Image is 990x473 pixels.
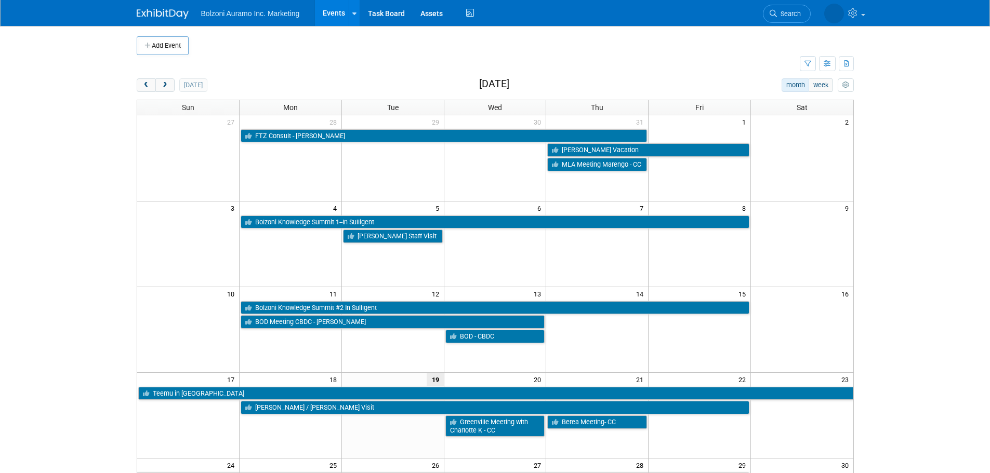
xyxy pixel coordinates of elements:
[842,82,849,89] i: Personalize Calendar
[763,5,811,23] a: Search
[547,158,647,171] a: MLA Meeting Marengo - CC
[591,103,603,112] span: Thu
[182,103,194,112] span: Sun
[427,373,444,386] span: 19
[431,287,444,300] span: 12
[844,115,853,128] span: 2
[741,115,750,128] span: 1
[226,373,239,386] span: 17
[840,458,853,471] span: 30
[201,9,300,18] span: Bolzoni Auramo Inc. Marketing
[226,458,239,471] span: 24
[226,287,239,300] span: 10
[241,401,749,414] a: [PERSON_NAME] / [PERSON_NAME] Visit
[445,330,545,343] a: BOD - CBDC
[737,287,750,300] span: 15
[533,115,546,128] span: 30
[332,201,341,214] span: 4
[328,373,341,386] span: 18
[536,201,546,214] span: 6
[838,78,853,92] button: myCustomButton
[434,201,444,214] span: 5
[328,115,341,128] span: 28
[547,415,647,429] a: Berea Meeting- CC
[241,315,545,329] a: BOD Meeting CBDC - [PERSON_NAME]
[547,143,749,157] a: [PERSON_NAME] Vacation
[137,78,156,92] button: prev
[479,78,509,90] h2: [DATE]
[241,129,647,143] a: FTZ Consult - [PERSON_NAME]
[737,373,750,386] span: 22
[782,78,809,92] button: month
[741,201,750,214] span: 8
[639,201,648,214] span: 7
[241,301,749,315] a: Bolzoni Knowledge Summit #2 In Sulligent
[824,4,844,23] img: Casey Coats
[797,103,808,112] span: Sat
[635,287,648,300] span: 14
[635,458,648,471] span: 28
[445,415,545,437] a: Greenville Meeting with Charlotte K - CC
[431,458,444,471] span: 26
[155,78,175,92] button: next
[138,387,853,400] a: Teemu in [GEOGRAPHIC_DATA]
[844,201,853,214] span: 9
[241,215,749,229] a: Bolzoni Knowledge Summit 1--In Sulligent
[137,36,189,55] button: Add Event
[635,373,648,386] span: 21
[695,103,704,112] span: Fri
[387,103,399,112] span: Tue
[328,458,341,471] span: 25
[283,103,298,112] span: Mon
[137,9,189,19] img: ExhibitDay
[777,10,801,18] span: Search
[533,373,546,386] span: 20
[179,78,207,92] button: [DATE]
[809,78,833,92] button: week
[431,115,444,128] span: 29
[635,115,648,128] span: 31
[343,229,443,243] a: [PERSON_NAME] Staff Visit
[533,287,546,300] span: 13
[328,287,341,300] span: 11
[226,115,239,128] span: 27
[737,458,750,471] span: 29
[533,458,546,471] span: 27
[230,201,239,214] span: 3
[488,103,502,112] span: Wed
[840,373,853,386] span: 23
[840,287,853,300] span: 16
